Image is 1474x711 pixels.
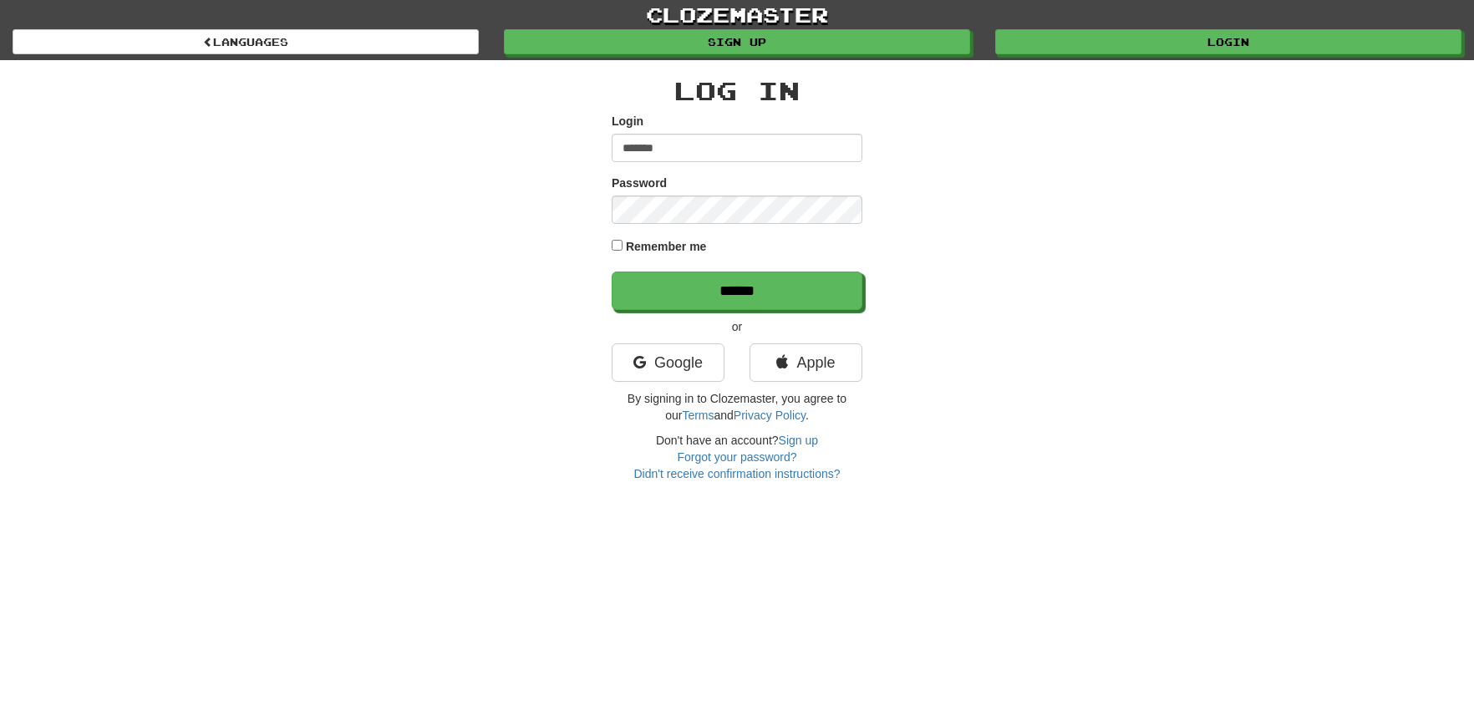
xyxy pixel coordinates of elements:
a: Sign up [504,29,970,54]
p: By signing in to Clozemaster, you agree to our and . [612,390,862,424]
a: Languages [13,29,479,54]
a: Google [612,343,724,382]
a: Terms [682,409,714,422]
a: Forgot your password? [677,450,796,464]
div: Don't have an account? [612,432,862,482]
label: Login [612,113,643,130]
p: or [612,318,862,335]
a: Apple [750,343,862,382]
a: Privacy Policy [734,409,806,422]
a: Sign up [779,434,818,447]
a: Login [995,29,1461,54]
a: Didn't receive confirmation instructions? [633,467,840,480]
h2: Log In [612,77,862,104]
label: Remember me [626,238,707,255]
label: Password [612,175,667,191]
